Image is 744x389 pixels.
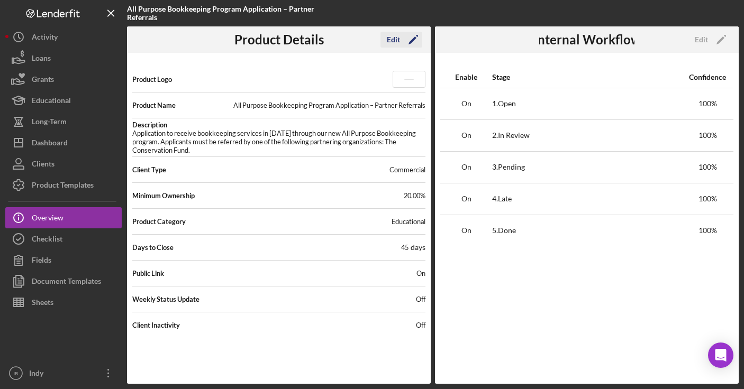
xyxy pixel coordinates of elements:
[32,90,71,114] div: Educational
[233,101,425,109] div: All Purpose Bookkeeping Program Application – Partner Referrals
[132,295,199,303] span: Weekly Status Update
[32,174,94,198] div: Product Templates
[32,292,53,316] div: Sheets
[416,269,425,277] span: On
[440,151,492,183] td: On
[682,67,733,88] th: Confidence
[5,132,122,153] button: Dashboard
[492,151,682,183] td: 3 . Pending
[32,207,63,231] div: Overview
[32,69,54,92] div: Grants
[32,48,51,71] div: Loans
[695,32,708,48] div: Edit
[132,191,195,200] span: Minimum Ownership
[32,111,67,135] div: Long-Term
[492,183,682,215] td: 4 . Late
[5,292,122,313] button: Sheets
[688,32,730,48] button: Edit
[411,243,425,252] span: days
[132,321,180,329] span: Client Inactivity
[440,119,492,151] td: On
[5,228,122,249] button: Checklist
[5,271,122,292] button: Document Templates
[440,183,492,215] td: On
[708,342,733,368] div: Open Intercom Messenger
[5,174,122,196] button: Product Templates
[387,32,400,48] div: Edit
[32,271,101,294] div: Document Templates
[682,183,733,215] td: 100 %
[440,67,492,88] th: Enable
[416,295,425,303] span: Off
[5,207,122,228] button: Overview
[5,90,122,111] button: Educational
[5,363,122,384] button: IBIndy [PERSON_NAME]
[404,191,425,200] span: 20.00%
[5,26,122,48] button: Activity
[533,32,641,47] h3: Internal Workflow
[440,215,492,246] td: On
[682,119,733,151] td: 100 %
[132,165,166,174] span: Client Type
[132,269,164,277] span: Public Link
[5,249,122,271] button: Fields
[132,121,425,129] span: Description
[682,88,733,119] td: 100 %
[392,217,425,226] div: Educational
[5,48,122,69] button: Loans
[32,249,51,273] div: Fields
[32,228,62,252] div: Checklist
[401,243,425,252] div: 45
[492,67,682,88] th: Stage
[132,243,174,252] span: Days to Close
[32,132,68,156] div: Dashboard
[132,129,425,154] pre: Application to receive bookkeeping services in [DATE] through our new All Purpose Bookkeeping pro...
[492,215,682,246] td: 5 . Done
[682,151,733,183] td: 100 %
[13,371,18,376] text: IB
[127,4,314,22] b: All Purpose Bookkeeping Program Application – Partner Referrals
[32,26,58,50] div: Activity
[234,32,324,47] h3: Product Details
[132,101,176,109] span: Product Name
[492,119,682,151] td: 2 . In Review
[682,215,733,246] td: 100 %
[132,217,186,226] span: Product Category
[5,111,122,132] button: Long-Term
[389,165,425,174] div: Commercial
[492,88,682,119] td: 1 . Open
[132,75,172,84] span: Product Logo
[440,88,492,119] td: On
[416,321,425,329] span: Off
[5,69,122,90] button: Grants
[380,32,422,48] button: Edit
[32,153,55,177] div: Clients
[5,153,122,174] button: Clients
